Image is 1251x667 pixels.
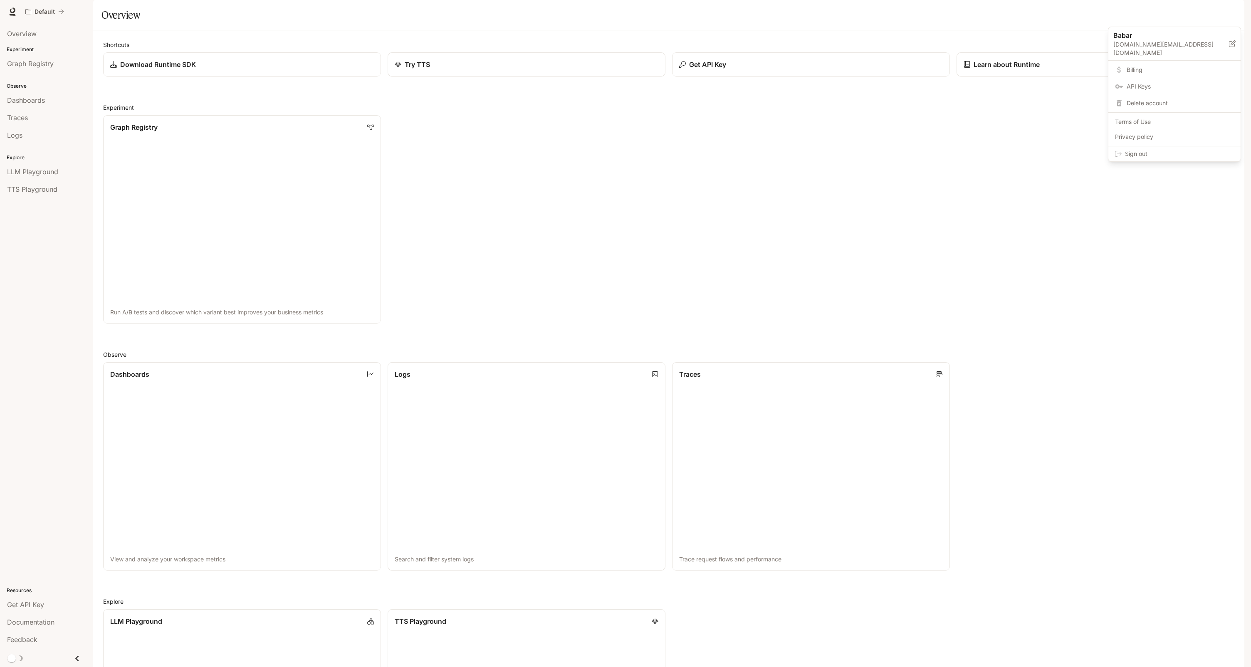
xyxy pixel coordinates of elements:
[1108,27,1241,61] div: Babar[DOMAIN_NAME][EMAIL_ADDRESS][DOMAIN_NAME]
[1125,150,1234,158] span: Sign out
[1115,133,1234,141] span: Privacy policy
[1113,30,1216,40] p: Babar
[1113,40,1229,57] p: [DOMAIN_NAME][EMAIL_ADDRESS][DOMAIN_NAME]
[1108,146,1241,161] div: Sign out
[1110,62,1239,77] a: Billing
[1110,79,1239,94] a: API Keys
[1127,66,1234,74] span: Billing
[1127,99,1234,107] span: Delete account
[1115,118,1234,126] span: Terms of Use
[1110,114,1239,129] a: Terms of Use
[1127,82,1234,91] span: API Keys
[1110,129,1239,144] a: Privacy policy
[1110,96,1239,111] div: Delete account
